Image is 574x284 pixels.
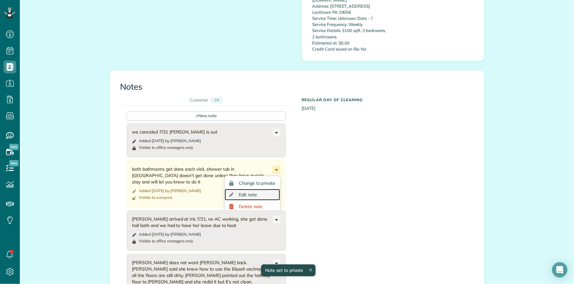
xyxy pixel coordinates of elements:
time: Added [DATE] by [PERSON_NAME] [139,232,201,237]
div: Visible to office managers only [139,239,193,244]
div: [PERSON_NAME] arrived at Iris 7/21, no AC working, she got done hall bath and we had to have her ... [132,216,273,229]
div: New note [127,111,286,121]
div: Note set to private [261,264,315,276]
span: New [9,160,19,166]
span: + [196,113,198,118]
span: Delete note [239,204,263,209]
span: Change to private [239,181,275,185]
div: [DATE] [297,94,479,111]
h3: Notes [120,82,474,92]
a: Edit note [225,189,280,201]
time: Added [DATE] by [PERSON_NAME] [139,138,201,143]
time: Added [DATE] by [PERSON_NAME] [139,188,201,193]
span: New [9,144,19,150]
a: Delete note [225,200,280,212]
span: Edit note [239,192,257,197]
div: 24 [211,97,222,103]
a: Change to private [225,177,280,189]
h5: Regular day of cleaning [302,98,474,102]
div: Customer [190,97,208,103]
div: both bathrooms get done each visit, shower tub in [GEOGRAPHIC_DATA] doesn't get done unless they ... [132,166,273,185]
div: Visible to office managers only [139,145,193,150]
div: we canceled 7/31 [PERSON_NAME] is out [132,129,273,135]
div: Open Intercom Messenger [552,262,568,278]
div: Visible to everyone [139,195,173,200]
